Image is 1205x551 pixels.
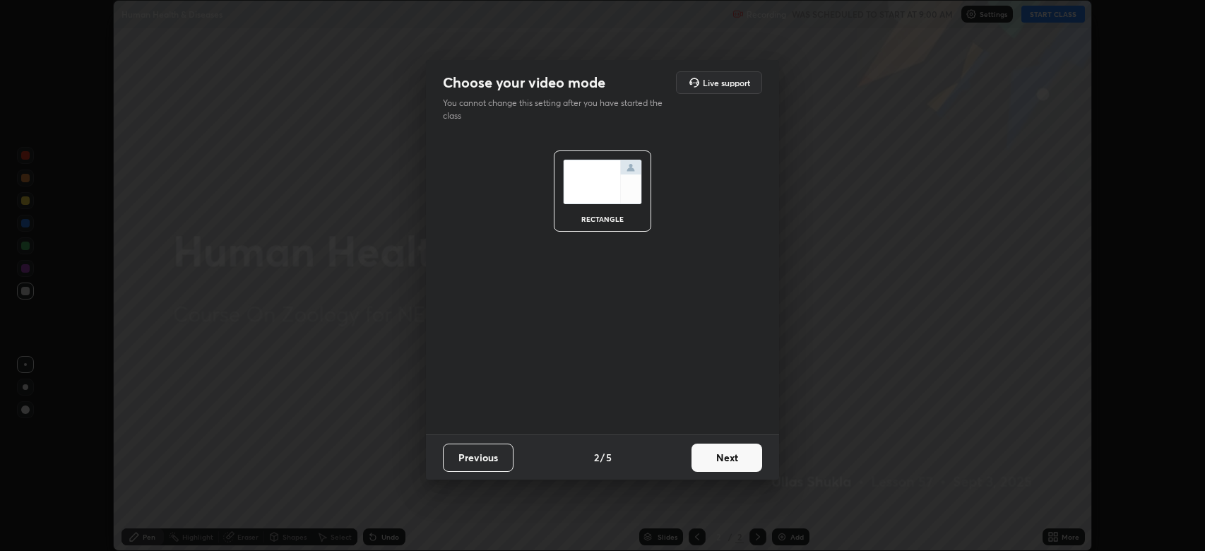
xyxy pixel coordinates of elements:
[574,215,631,223] div: rectangle
[703,78,750,87] h5: Live support
[606,450,612,465] h4: 5
[600,450,605,465] h4: /
[563,160,642,204] img: normalScreenIcon.ae25ed63.svg
[443,97,672,122] p: You cannot change this setting after you have started the class
[443,73,605,92] h2: Choose your video mode
[443,444,514,472] button: Previous
[691,444,762,472] button: Next
[594,450,599,465] h4: 2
